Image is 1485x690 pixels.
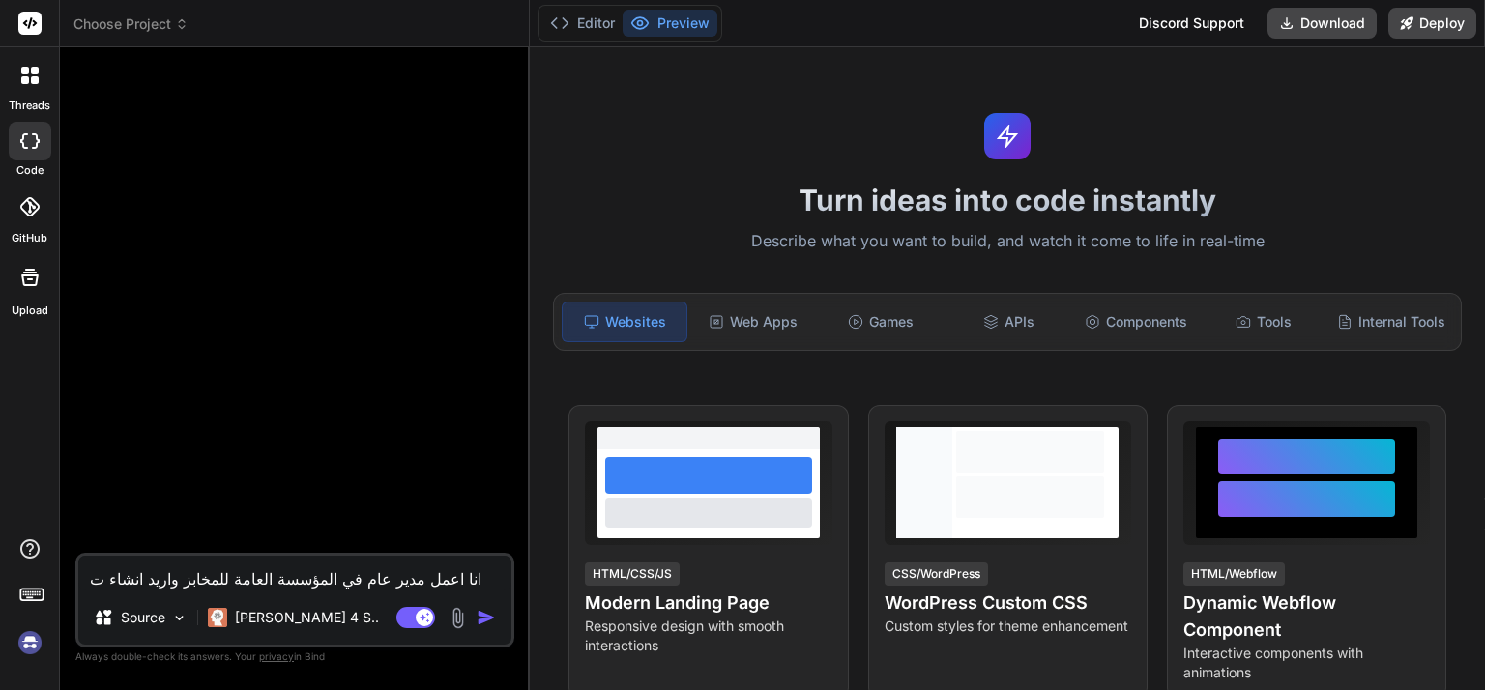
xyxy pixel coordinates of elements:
[1202,302,1325,342] div: Tools
[541,229,1473,254] p: Describe what you want to build, and watch it come to life in real-time
[623,10,717,37] button: Preview
[1127,8,1256,39] div: Discord Support
[1388,8,1476,39] button: Deploy
[585,562,680,586] div: HTML/CSS/JS
[946,302,1070,342] div: APIs
[259,650,294,662] span: privacy
[1183,562,1285,586] div: HTML/Webflow
[1074,302,1198,342] div: Components
[562,302,687,342] div: Websites
[885,589,1131,617] h4: WordPress Custom CSS
[1183,589,1430,644] h4: Dynamic Webflow Component
[75,647,514,666] p: Always double-check its answers. Your in Bind
[1183,644,1430,682] p: Interactive components with animations
[447,607,469,629] img: attachment
[171,610,188,626] img: Pick Models
[121,608,165,627] p: Source
[691,302,815,342] div: Web Apps
[12,302,48,319] label: Upload
[12,230,47,246] label: GitHub
[885,562,988,586] div: CSS/WordPress
[819,302,943,342] div: Games
[585,617,831,655] p: Responsive design with smooth interactions
[208,608,227,627] img: Claude 4 Sonnet
[9,98,50,114] label: threads
[477,608,496,627] img: icon
[14,626,46,659] img: signin
[885,617,1131,636] p: Custom styles for theme enhancement
[541,183,1473,217] h1: Turn ideas into code instantly
[585,589,831,617] h4: Modern Landing Page
[1329,302,1453,342] div: Internal Tools
[73,14,189,34] span: Choose Project
[16,162,44,179] label: code
[235,608,379,627] p: [PERSON_NAME] 4 S..
[78,556,511,590] textarea: انا اعمل مدير عام في المؤسسة العامة للمخابز واريد انشاء
[1267,8,1377,39] button: Download
[542,10,623,37] button: Editor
